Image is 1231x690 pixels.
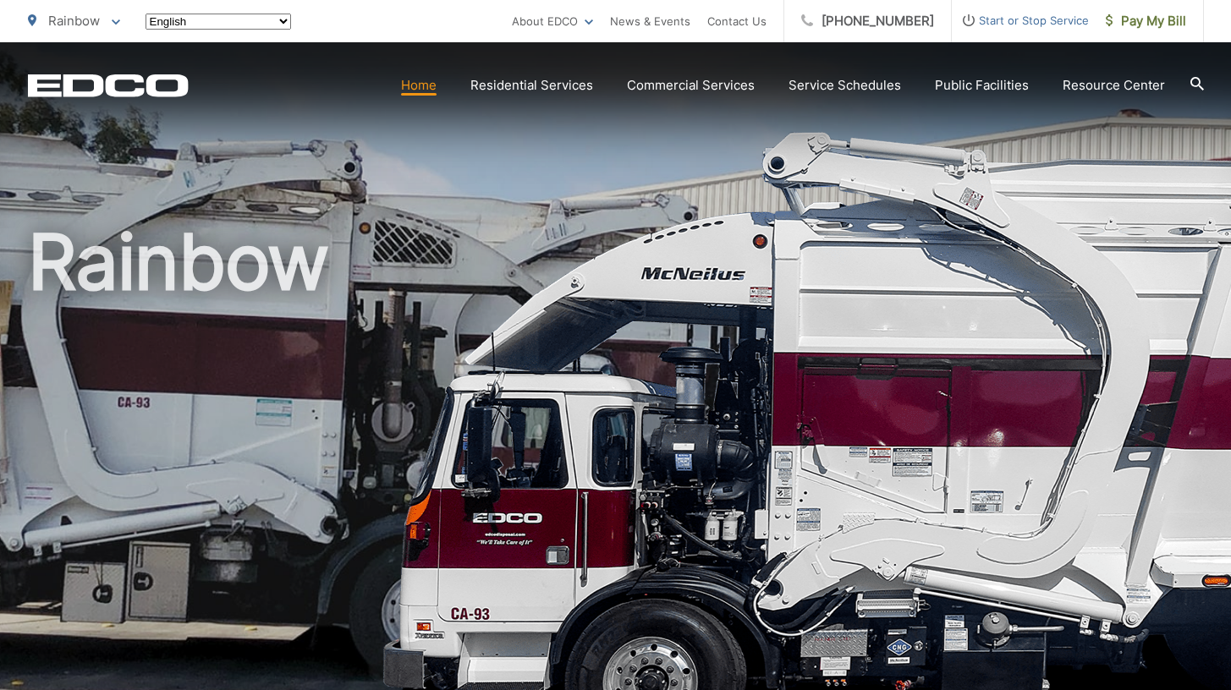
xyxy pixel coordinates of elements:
a: Home [401,75,437,96]
span: Rainbow [48,13,100,29]
span: Pay My Bill [1106,11,1186,31]
a: Service Schedules [789,75,901,96]
a: EDCD logo. Return to the homepage. [28,74,189,97]
a: Commercial Services [627,75,755,96]
a: Resource Center [1063,75,1165,96]
a: Public Facilities [935,75,1029,96]
select: Select a language [146,14,291,30]
a: About EDCO [512,11,593,31]
a: News & Events [610,11,690,31]
a: Residential Services [470,75,593,96]
a: Contact Us [707,11,767,31]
